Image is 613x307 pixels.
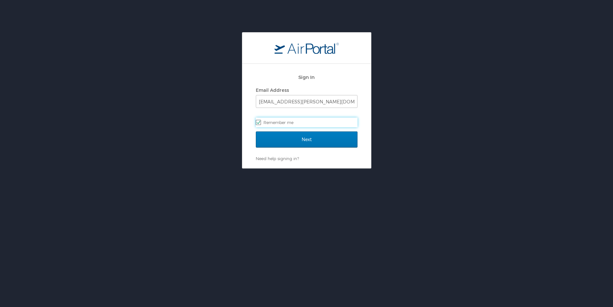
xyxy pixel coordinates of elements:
img: logo [274,42,339,54]
label: Remember me [256,118,358,127]
label: Email Address [256,87,289,93]
a: Need help signing in? [256,156,299,161]
h2: Sign In [256,73,358,81]
input: Next [256,131,358,148]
